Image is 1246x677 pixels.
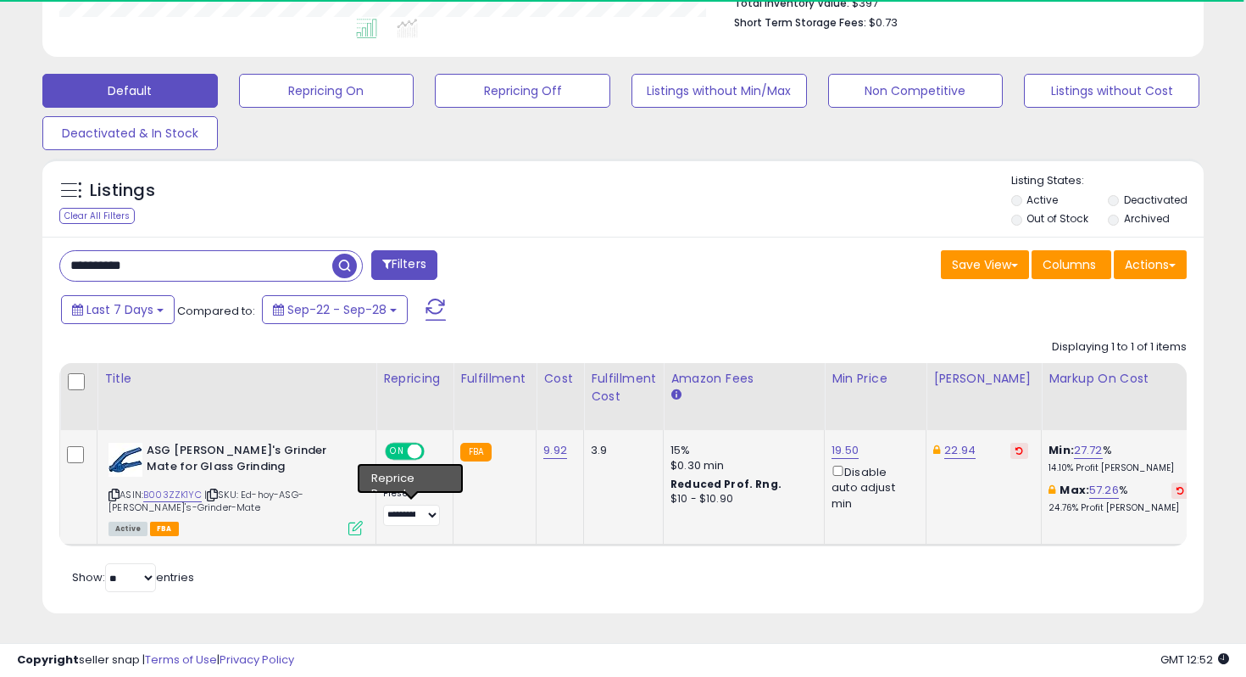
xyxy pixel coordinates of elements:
a: 9.92 [543,442,567,459]
span: OFF [422,445,449,459]
button: Actions [1114,250,1187,279]
img: 414dBIUPQiL._SL40_.jpg [108,443,142,477]
label: Out of Stock [1026,211,1088,226]
span: $0.73 [869,14,898,31]
small: Amazon Fees. [670,388,681,403]
div: 15% [670,443,811,458]
button: Listings without Cost [1024,74,1199,108]
div: Title [104,370,369,388]
div: Clear All Filters [59,208,135,224]
button: Sep-22 - Sep-28 [262,295,408,324]
div: Displaying 1 to 1 of 1 items [1052,339,1187,355]
a: Terms of Use [145,652,217,668]
div: 3.9 [591,443,650,458]
button: Save View [941,250,1029,279]
button: Columns [1032,250,1111,279]
th: The percentage added to the cost of goods (COGS) that forms the calculator for Min & Max prices. [1042,363,1203,430]
span: Last 7 Days [86,301,153,318]
span: Columns [1043,256,1096,273]
div: $10 - $10.90 [670,492,811,506]
span: | SKU: Ed-hoy-ASG-[PERSON_NAME]'s-Grinder-Mate [108,488,303,513]
span: Sep-22 - Sep-28 [287,301,387,318]
strong: Copyright [17,652,79,668]
div: % [1049,443,1189,474]
p: Listing States: [1011,173,1204,189]
button: Filters [371,250,437,280]
span: 2025-10-6 12:52 GMT [1160,652,1229,668]
button: Repricing On [239,74,414,108]
div: Follow BB * [383,469,440,484]
a: 19.50 [832,442,859,459]
a: 22.94 [944,442,976,459]
b: ASG [PERSON_NAME]'s Grinder Mate for Glass Grinding [147,443,353,478]
b: Short Term Storage Fees: [734,15,866,30]
span: Compared to: [177,303,255,319]
label: Archived [1124,211,1170,226]
span: All listings currently available for purchase on Amazon [108,522,147,536]
div: ASIN: [108,443,363,534]
a: 57.26 [1089,482,1119,499]
div: Markup on Cost [1049,370,1195,388]
span: FBA [150,522,179,536]
button: Last 7 Days [61,295,175,324]
label: Deactivated [1124,193,1188,207]
div: $0.30 min [670,458,811,473]
div: Min Price [832,370,919,388]
div: Amazon Fees [670,370,817,388]
button: Non Competitive [828,74,1004,108]
div: Fulfillment Cost [591,370,656,406]
span: Show: entries [72,569,194,585]
div: Fulfillment [460,370,529,388]
button: Deactivated & In Stock [42,116,218,150]
div: Repricing [383,370,446,388]
div: Cost [543,370,576,388]
p: 24.76% Profit [PERSON_NAME] [1049,502,1189,514]
a: Privacy Policy [220,652,294,668]
p: 14.10% Profit [PERSON_NAME] [1049,462,1189,474]
button: Default [42,74,218,108]
a: B003ZZK1YC [143,488,202,502]
b: Min: [1049,442,1074,458]
div: seller snap | | [17,652,294,669]
div: [PERSON_NAME] [933,370,1034,388]
b: Max: [1060,482,1089,498]
h5: Listings [90,179,155,203]
button: Repricing Off [435,74,610,108]
a: 27.72 [1074,442,1103,459]
b: Reduced Prof. Rng. [670,477,782,491]
label: Active [1026,193,1058,207]
div: % [1049,483,1189,514]
span: ON [387,445,408,459]
button: Listings without Min/Max [631,74,807,108]
div: Preset: [383,488,440,526]
div: Disable auto adjust min [832,462,913,512]
small: FBA [460,443,492,462]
